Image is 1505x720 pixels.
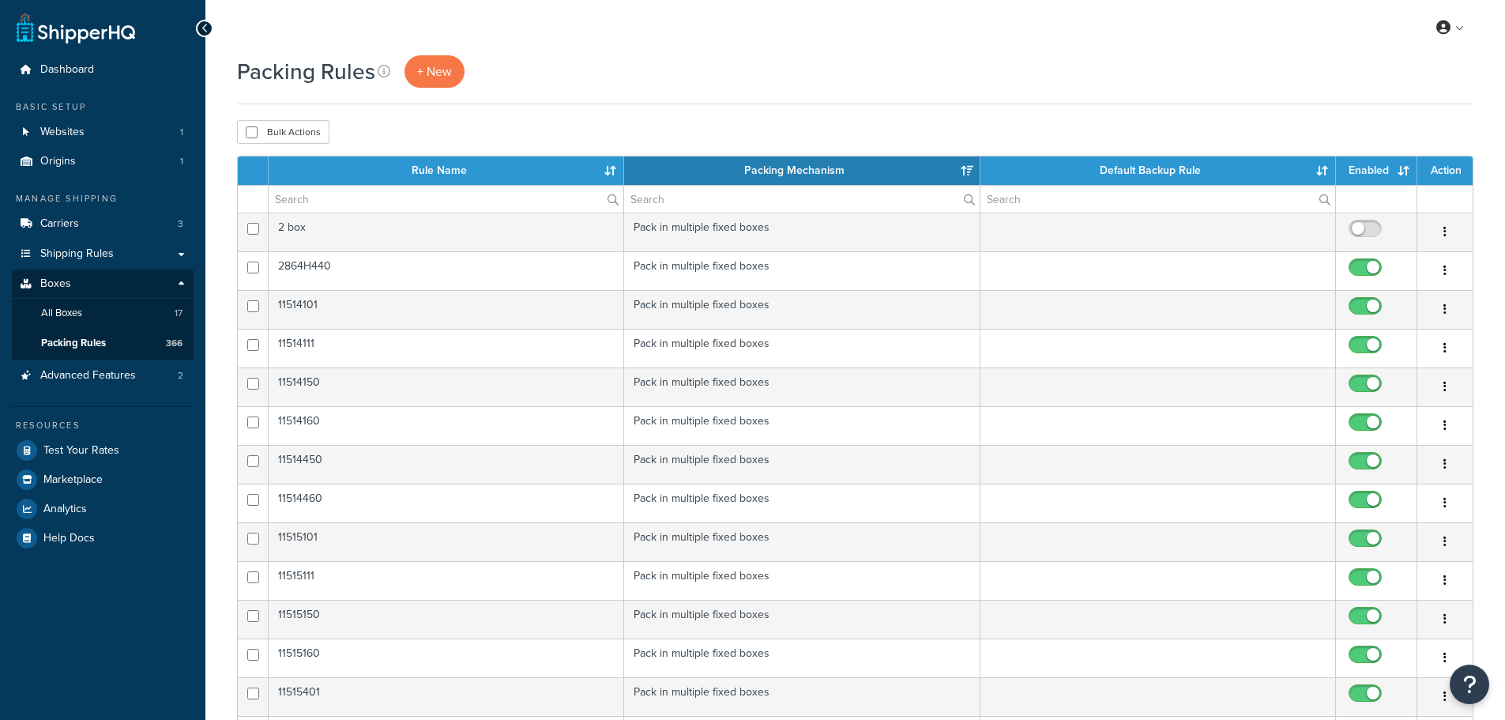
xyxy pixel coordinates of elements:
[269,522,624,561] td: 11515101
[624,368,980,406] td: Pack in multiple fixed boxes
[269,445,624,484] td: 11514450
[40,369,136,383] span: Advanced Features
[269,561,624,600] td: 11515111
[12,329,194,358] li: Packing Rules
[624,522,980,561] td: Pack in multiple fixed boxes
[43,532,95,545] span: Help Docs
[624,639,980,677] td: Pack in multiple fixed boxes
[269,329,624,368] td: 11514111
[417,62,452,81] span: + New
[980,186,1335,213] input: Search
[12,361,194,390] li: Advanced Features
[980,156,1336,185] th: Default Backup Rule: activate to sort column ascending
[40,155,76,168] span: Origins
[12,495,194,523] a: Analytics
[12,436,194,465] a: Test Your Rates
[624,251,980,290] td: Pack in multiple fixed boxes
[269,677,624,716] td: 11515401
[624,406,980,445] td: Pack in multiple fixed boxes
[12,299,194,328] li: All Boxes
[269,213,624,251] td: 2 box
[12,209,194,239] a: Carriers 3
[40,277,71,291] span: Boxes
[624,600,980,639] td: Pack in multiple fixed boxes
[12,147,194,176] a: Origins 1
[269,186,623,213] input: Search
[12,118,194,147] a: Websites 1
[404,55,465,88] a: + New
[12,192,194,205] div: Manage Shipping
[269,639,624,677] td: 11515160
[40,247,114,261] span: Shipping Rules
[40,63,94,77] span: Dashboard
[12,466,194,494] a: Marketplace
[269,406,624,445] td: 11514160
[269,251,624,290] td: 2864H440
[12,524,194,552] a: Help Docs
[1417,156,1473,185] th: Action
[1336,156,1417,185] th: Enabled: activate to sort column ascending
[41,307,82,320] span: All Boxes
[178,369,183,383] span: 2
[43,473,103,487] span: Marketplace
[624,484,980,522] td: Pack in multiple fixed boxes
[1450,665,1489,704] button: Open Resource Center
[12,270,194,299] a: Boxes
[180,126,183,139] span: 1
[269,290,624,329] td: 11514101
[12,100,194,114] div: Basic Setup
[12,239,194,269] a: Shipping Rules
[269,368,624,406] td: 11514150
[43,444,119,458] span: Test Your Rates
[12,118,194,147] li: Websites
[43,503,87,516] span: Analytics
[624,561,980,600] td: Pack in multiple fixed boxes
[624,213,980,251] td: Pack in multiple fixed boxes
[12,147,194,176] li: Origins
[12,329,194,358] a: Packing Rules 366
[237,56,375,87] h1: Packing Rules
[180,155,183,168] span: 1
[166,337,182,350] span: 366
[40,126,85,139] span: Websites
[624,186,979,213] input: Search
[237,120,329,144] button: Bulk Actions
[17,12,135,43] a: ShipperHQ Home
[12,419,194,432] div: Resources
[41,337,106,350] span: Packing Rules
[624,156,980,185] th: Packing Mechanism: activate to sort column ascending
[12,270,194,360] li: Boxes
[269,156,624,185] th: Rule Name: activate to sort column ascending
[178,217,183,231] span: 3
[40,217,79,231] span: Carriers
[624,445,980,484] td: Pack in multiple fixed boxes
[12,209,194,239] li: Carriers
[624,677,980,716] td: Pack in multiple fixed boxes
[175,307,182,320] span: 17
[269,600,624,639] td: 11515150
[12,55,194,85] a: Dashboard
[269,484,624,522] td: 11514460
[12,361,194,390] a: Advanced Features 2
[12,299,194,328] a: All Boxes 17
[624,329,980,368] td: Pack in multiple fixed boxes
[624,290,980,329] td: Pack in multiple fixed boxes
